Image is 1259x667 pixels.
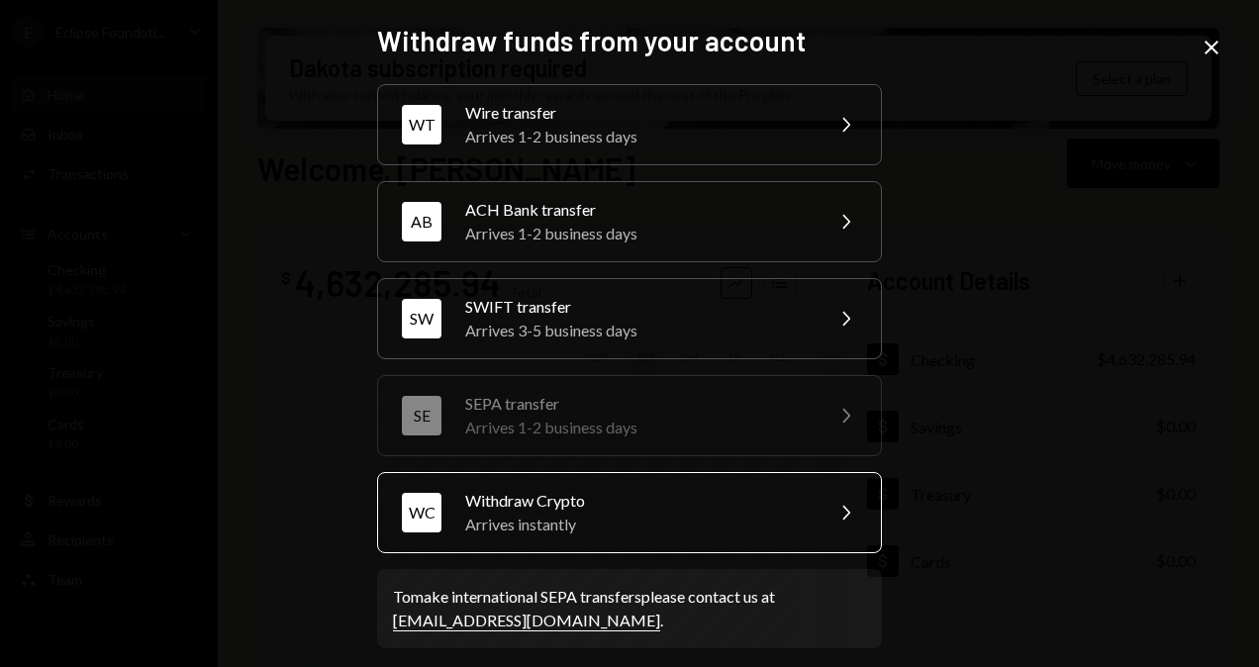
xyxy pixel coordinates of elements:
div: SEPA transfer [465,392,810,416]
div: SWIFT transfer [465,295,810,319]
button: WCWithdraw CryptoArrives instantly [377,472,882,553]
a: [EMAIL_ADDRESS][DOMAIN_NAME] [393,611,660,631]
button: SWSWIFT transferArrives 3-5 business days [377,278,882,359]
button: SESEPA transferArrives 1-2 business days [377,375,882,456]
h2: Withdraw funds from your account [377,22,882,60]
div: WT [402,105,441,144]
div: WC [402,493,441,532]
button: WTWire transferArrives 1-2 business days [377,84,882,165]
div: SE [402,396,441,435]
div: Arrives 3-5 business days [465,319,810,342]
div: Arrives 1-2 business days [465,222,810,245]
div: ACH Bank transfer [465,198,810,222]
div: AB [402,202,441,241]
div: Wire transfer [465,101,810,125]
div: Arrives 1-2 business days [465,416,810,439]
div: Arrives 1-2 business days [465,125,810,148]
div: To make international SEPA transfers please contact us at . [393,585,866,632]
div: Arrives instantly [465,513,810,536]
div: Withdraw Crypto [465,489,810,513]
button: ABACH Bank transferArrives 1-2 business days [377,181,882,262]
div: SW [402,299,441,338]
